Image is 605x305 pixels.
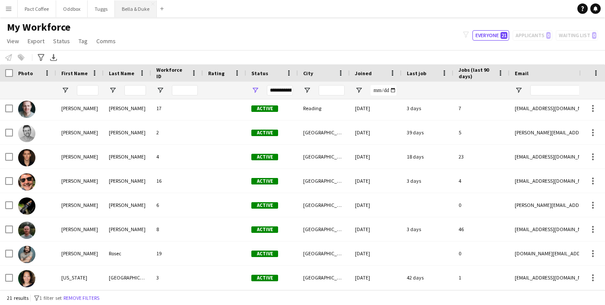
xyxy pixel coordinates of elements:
span: Workforce ID [156,67,187,79]
span: Status [53,37,70,45]
div: 19 [151,241,203,265]
div: 3 [151,266,203,289]
div: [GEOGRAPHIC_DATA] [104,266,151,289]
div: [PERSON_NAME] [104,145,151,168]
img: Tommy Knox [18,222,35,239]
span: Comms [96,37,116,45]
span: City [303,70,313,76]
span: Active [251,202,278,209]
span: My Workforce [7,21,70,34]
div: 5 [453,121,510,144]
span: Last Name [109,70,134,76]
div: 4 [151,145,203,168]
div: [PERSON_NAME] [56,169,104,193]
span: 21 [500,32,507,39]
div: 3 days [402,169,453,193]
div: Reading [298,96,350,120]
div: 0 [453,193,510,217]
div: 23 [453,145,510,168]
div: 3 days [402,217,453,241]
div: [PERSON_NAME] [104,217,151,241]
div: [GEOGRAPHIC_DATA] [298,169,350,193]
img: Susan Nasser [18,197,35,215]
div: 17 [151,96,203,120]
div: [GEOGRAPHIC_DATA] [298,241,350,265]
input: Workforce ID Filter Input [172,85,198,95]
div: 0 [453,241,510,265]
span: Active [251,226,278,233]
button: Remove filters [62,293,101,303]
div: 16 [151,169,203,193]
div: [PERSON_NAME] [56,96,104,120]
div: [GEOGRAPHIC_DATA] [298,145,350,168]
button: Tuggs [88,0,115,17]
div: [DATE] [350,121,402,144]
span: Joined [355,70,372,76]
span: Status [251,70,268,76]
span: 1 filter set [39,295,62,301]
div: 18 days [402,145,453,168]
a: View [3,35,22,47]
img: Sam Irving [18,173,35,191]
div: [DATE] [350,169,402,193]
div: [US_STATE] [56,266,104,289]
div: 39 days [402,121,453,144]
button: Open Filter Menu [251,86,259,94]
div: [GEOGRAPHIC_DATA] [298,217,350,241]
div: [PERSON_NAME] [104,121,151,144]
a: Comms [93,35,119,47]
input: City Filter Input [319,85,345,95]
img: Oliver Mullins [18,101,35,118]
a: Tag [75,35,91,47]
div: 42 days [402,266,453,289]
button: Open Filter Menu [109,86,117,94]
button: Open Filter Menu [515,86,523,94]
span: Active [251,105,278,112]
div: [DATE] [350,96,402,120]
span: View [7,37,19,45]
div: 8 [151,217,203,241]
div: 1 [453,266,510,289]
div: [DATE] [350,266,402,289]
button: Open Filter Menu [303,86,311,94]
img: Peter Tickner [18,125,35,142]
button: Bella & Duke [115,0,157,17]
div: [PERSON_NAME] [104,169,151,193]
span: Active [251,275,278,281]
button: Oddbox [56,0,88,17]
button: Pact Coffee [18,0,56,17]
div: [PERSON_NAME] [56,145,104,168]
span: Active [251,178,278,184]
input: Joined Filter Input [371,85,396,95]
button: Open Filter Menu [61,86,69,94]
div: Rosec [104,241,151,265]
img: Virginia Lyon [18,270,35,287]
span: Email [515,70,529,76]
div: [DATE] [350,217,402,241]
app-action-btn: Export XLSX [48,52,59,63]
span: Export [28,37,44,45]
span: Active [251,130,278,136]
button: Open Filter Menu [156,86,164,94]
div: [GEOGRAPHIC_DATA] [298,193,350,217]
div: 3 days [402,96,453,120]
div: 6 [151,193,203,217]
div: 7 [453,96,510,120]
span: Jobs (last 90 days) [459,67,494,79]
span: Rating [208,70,225,76]
img: Robert Wilkinson [18,149,35,166]
img: Vincent Rosec [18,246,35,263]
div: [PERSON_NAME] [104,96,151,120]
a: Status [50,35,73,47]
button: Everyone21 [472,30,509,41]
div: [PERSON_NAME] [104,193,151,217]
div: [DATE] [350,241,402,265]
input: First Name Filter Input [77,85,98,95]
input: Last Name Filter Input [124,85,146,95]
span: First Name [61,70,88,76]
div: [PERSON_NAME] [56,241,104,265]
div: [PERSON_NAME] [56,193,104,217]
div: [GEOGRAPHIC_DATA] [298,121,350,144]
div: [PERSON_NAME] [56,217,104,241]
span: Active [251,154,278,160]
